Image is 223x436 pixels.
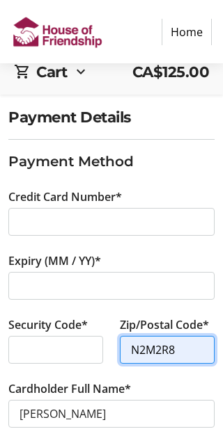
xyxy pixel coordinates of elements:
[8,400,215,428] input: Card Holder Name
[162,19,212,45] a: Home
[20,213,203,230] iframe: Secure card number input frame
[20,341,92,358] iframe: Secure CVC input frame
[132,60,210,83] span: CA$125.00
[8,151,215,172] h3: Payment Method
[120,316,209,333] label: Zip/Postal Code*
[8,380,131,397] label: Cardholder Full Name*
[11,6,104,58] img: House of Friendship's Logo
[8,316,88,333] label: Security Code*
[8,106,215,128] h2: Payment Details
[8,252,101,269] label: Expiry (MM / YY)*
[36,60,67,83] h2: Cart
[8,188,122,205] label: Credit Card Number*
[120,336,215,364] input: Zip/Postal Code
[20,277,203,294] iframe: Secure expiration date input frame
[14,60,209,83] div: CartCA$125.00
